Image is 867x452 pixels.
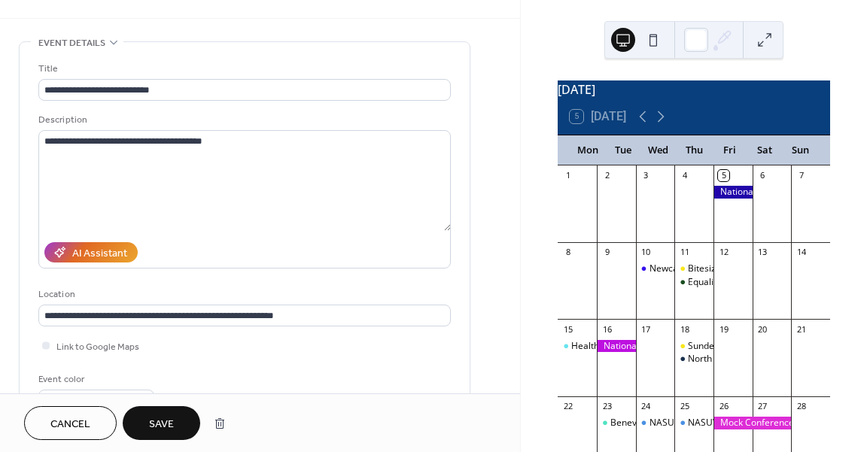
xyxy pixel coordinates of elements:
[640,170,652,181] div: 3
[674,276,713,289] div: Equalities Committee Meeting
[796,247,807,258] div: 14
[123,406,200,440] button: Save
[597,340,636,353] div: National Officers Meeting
[688,262,814,275] div: Bitesize session - a fresh start
[679,323,690,335] div: 18
[718,401,729,412] div: 26
[688,276,814,289] div: Equalities Committee Meeting
[562,170,573,181] div: 1
[718,170,729,181] div: 5
[688,340,823,353] div: Sunderland Association Meeting
[712,135,747,165] div: Fri
[562,323,573,335] div: 15
[757,170,768,181] div: 6
[679,401,690,412] div: 25
[757,247,768,258] div: 13
[149,417,174,432] span: Save
[571,340,768,353] div: Health, Safety & Wellbeing Committee Meeting
[38,61,448,77] div: Title
[44,242,138,262] button: AI Assistant
[601,247,613,258] div: 9
[38,287,448,302] div: Location
[636,262,675,275] div: Newcastle Association Executive & Officers Meeting
[610,417,737,429] div: Benevolence Committee AGM
[783,135,818,165] div: Sun
[640,323,652,335] div: 17
[72,246,127,262] div: AI Assistant
[674,353,713,366] div: North Tyneside Executive Meeting
[601,170,613,181] div: 2
[562,247,573,258] div: 8
[747,135,783,165] div: Sat
[56,339,139,355] span: Link to Google Maps
[562,401,573,412] div: 22
[597,417,636,429] div: Benevolence Committee AGM
[679,247,690,258] div: 11
[24,406,117,440] button: Cancel
[757,323,768,335] div: 20
[796,401,807,412] div: 28
[636,417,675,429] div: NASUWT Workplace Representatives 2 Day Course (Day 1)
[796,323,807,335] div: 21
[601,401,613,412] div: 23
[713,417,791,429] div: Mock Conference
[558,80,830,99] div: [DATE]
[674,340,713,353] div: Sunderland Association Meeting
[679,170,690,181] div: 4
[570,135,605,165] div: Mon
[677,135,712,165] div: Thu
[688,353,831,366] div: North Tyneside Executive Meeting
[796,170,807,181] div: 7
[640,135,676,165] div: Wed
[605,135,640,165] div: Tue
[558,340,597,353] div: Health, Safety & Wellbeing Committee Meeting
[38,372,151,387] div: Event color
[640,247,652,258] div: 10
[674,417,713,429] div: NASUWT Workplace Representatives 2 Day Course (Day 2)
[640,401,652,412] div: 24
[649,262,867,275] div: Newcastle Association Executive & Officers Meeting
[38,112,448,128] div: Description
[757,401,768,412] div: 27
[601,323,613,335] div: 16
[718,323,729,335] div: 19
[38,35,105,51] span: Event details
[674,262,713,275] div: Bitesize session - a fresh start
[50,417,90,432] span: Cancel
[718,247,729,258] div: 12
[713,186,753,199] div: National Executive Meeting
